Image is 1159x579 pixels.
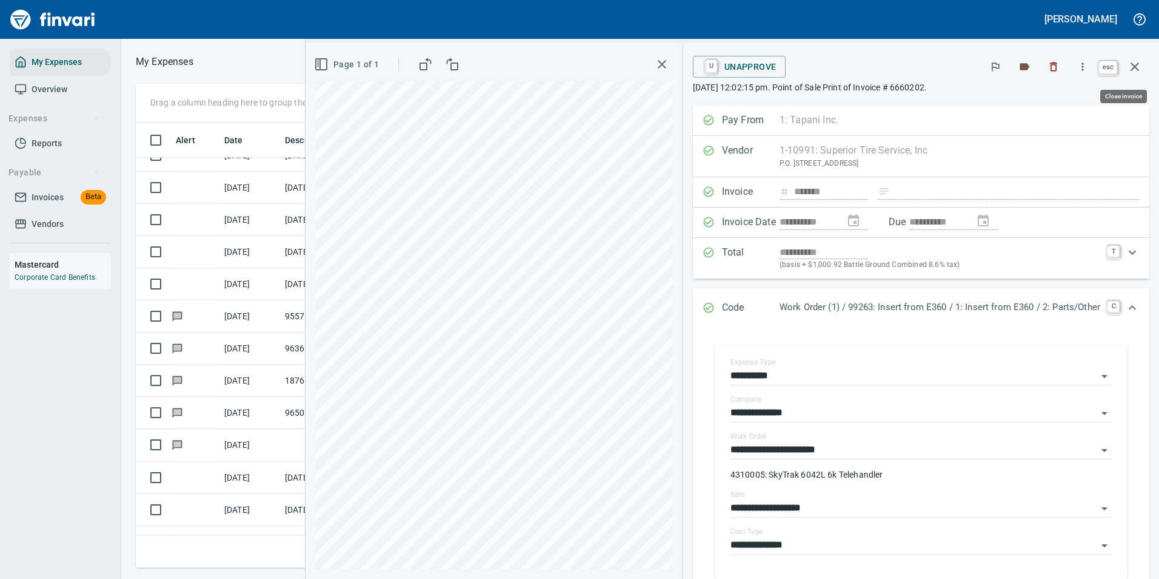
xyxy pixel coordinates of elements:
[136,55,193,69] nav: breadcrumb
[1041,10,1120,29] button: [PERSON_NAME]
[693,56,786,78] button: UUnapprove
[171,312,184,320] span: Has messages
[730,433,767,440] label: Work Order
[32,136,62,151] span: Reports
[219,300,280,333] td: [DATE]
[693,288,1149,328] div: Expand
[219,333,280,365] td: [DATE]
[706,59,717,73] a: U
[10,130,111,157] a: Reports
[280,494,389,526] td: [DATE] Invoice 6660563 from Superior Tire Service, Inc (1-10991)
[730,528,763,535] label: Cost Type
[219,526,280,558] td: [DATE]
[7,5,98,34] img: Finvari
[32,82,67,97] span: Overview
[1011,53,1038,80] button: Labels
[312,53,384,76] button: Page 1 of 1
[8,111,100,126] span: Expenses
[176,133,211,147] span: Alert
[1096,405,1113,422] button: Open
[219,365,280,397] td: [DATE]
[1096,537,1113,554] button: Open
[1069,53,1096,80] button: More
[730,491,745,498] label: Item
[730,359,775,366] label: Expense Type
[280,333,389,365] td: 96366.256603
[1107,300,1120,313] a: C
[730,469,1112,481] p: 4310005: SkyTrak 6042L 6k Telehandler
[280,300,389,333] td: 95575.1105152
[316,57,379,72] span: Page 1 of 1
[219,462,280,494] td: [DATE]
[1040,53,1067,80] button: Discard
[171,408,184,416] span: Has messages
[171,441,184,449] span: Has messages
[219,204,280,236] td: [DATE]
[219,268,280,300] td: [DATE]
[8,165,100,180] span: Payable
[32,190,64,205] span: Invoices
[285,133,346,147] span: Description
[15,258,111,271] h6: Mastercard
[219,397,280,429] td: [DATE]
[4,161,105,184] button: Payable
[280,268,389,300] td: [DATE] Invoice INV10229997A from [GEOGRAPHIC_DATA] (1-24796)
[722,300,780,316] p: Code
[1044,13,1117,25] h5: [PERSON_NAME]
[171,376,184,384] span: Has messages
[280,462,389,494] td: [DATE] Invoice 120385490 from Superior Tire Service, Inc (1-10991)
[285,133,330,147] span: Description
[219,429,280,461] td: [DATE]
[280,172,389,204] td: [DATE] Invoice INV10229389A from [GEOGRAPHIC_DATA] (1-24796)
[10,49,111,76] a: My Expenses
[219,172,280,204] td: [DATE]
[1099,61,1117,74] a: esc
[81,190,106,204] span: Beta
[224,133,243,147] span: Date
[703,56,777,77] span: Unapprove
[280,526,389,558] td: 625030
[219,236,280,268] td: [DATE]
[15,273,95,282] a: Corporate Card Benefits
[693,81,1149,93] p: [DATE] 12:02:15 pm. Point of Sale Print of Invoice # 6660202.
[693,238,1149,279] div: Expand
[176,133,195,147] span: Alert
[10,211,111,238] a: Vendors
[780,300,1100,314] p: Work Order (1) / 99263: Insert from E360 / 1: Insert from E360 / 2: Parts/Other
[171,344,184,352] span: Has messages
[1096,442,1113,459] button: Open
[730,396,762,403] label: Company
[32,55,82,70] span: My Expenses
[32,217,64,232] span: Vendors
[10,184,111,211] a: InvoicesBeta
[280,236,389,268] td: [DATE] Invoice INV10263634 from [GEOGRAPHIC_DATA] (1-24796)
[722,245,780,271] p: Total
[280,365,389,397] td: 18766.666501
[1096,368,1113,385] button: Open
[136,55,193,69] p: My Expenses
[280,204,389,236] td: [DATE] Invoice INV10262037 from [GEOGRAPHIC_DATA] (1-24796)
[150,96,328,109] p: Drag a column heading here to group the table
[280,397,389,429] td: 96509.269904
[4,107,105,130] button: Expenses
[982,53,1009,80] button: Flag
[219,494,280,526] td: [DATE]
[1107,245,1120,257] a: T
[1096,500,1113,517] button: Open
[780,259,1100,271] p: (basis + $1,000.92 Battle Ground Combined 8.6% tax)
[10,76,111,103] a: Overview
[224,133,259,147] span: Date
